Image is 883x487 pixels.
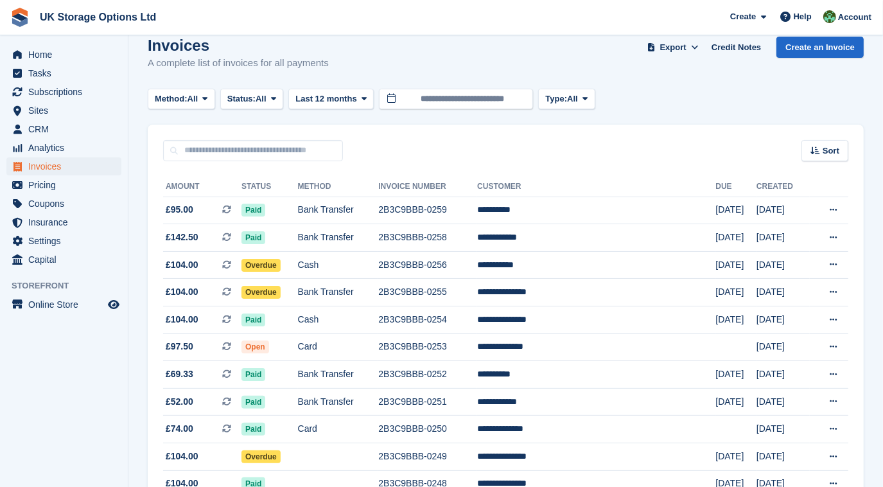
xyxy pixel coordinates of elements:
span: £104.00 [166,285,198,299]
span: £69.33 [166,367,193,381]
span: Sites [28,102,105,120]
td: Bank Transfer [298,388,379,416]
span: £104.00 [166,450,198,463]
span: Paid [241,423,265,436]
th: Amount [163,177,241,197]
span: Last 12 months [295,93,356,105]
a: menu [6,102,121,120]
td: 2B3C9BBB-0258 [378,224,477,252]
a: menu [6,251,121,269]
td: 2B3C9BBB-0256 [378,251,477,279]
span: Pricing [28,176,105,194]
span: Paid [241,314,265,326]
a: menu [6,176,121,194]
span: Storefront [12,279,128,292]
a: Preview store [106,297,121,312]
th: Due [715,177,756,197]
span: All [567,93,578,105]
td: [DATE] [715,361,756,389]
span: £95.00 [166,203,193,217]
a: menu [6,46,121,64]
td: [DATE] [715,251,756,279]
td: [DATE] [756,361,809,389]
a: menu [6,213,121,231]
td: [DATE] [715,197,756,224]
span: Subscriptions [28,83,105,101]
a: UK Storage Options Ltd [35,6,161,28]
a: menu [6,64,121,82]
span: Invoices [28,157,105,175]
span: Online Store [28,296,105,314]
span: Overdue [241,450,281,463]
a: menu [6,139,121,157]
th: Status [241,177,298,197]
td: Card [298,416,379,443]
a: Create an Invoice [776,37,864,58]
td: [DATE] [756,279,809,306]
td: [DATE] [756,197,809,224]
span: Tasks [28,64,105,82]
span: Create [730,10,756,23]
td: 2B3C9BBB-0253 [378,333,477,361]
span: Paid [241,396,265,409]
span: All [256,93,267,105]
td: 2B3C9BBB-0259 [378,197,477,224]
td: 2B3C9BBB-0255 [378,279,477,306]
button: Type: All [538,89,595,110]
a: Credit Notes [706,37,766,58]
span: Paid [241,231,265,244]
td: Cash [298,306,379,334]
a: menu [6,296,121,314]
th: Created [756,177,809,197]
span: £74.00 [166,422,193,436]
td: Card [298,333,379,361]
a: menu [6,195,121,213]
th: Method [298,177,379,197]
span: £52.00 [166,395,193,409]
span: Overdue [241,259,281,272]
td: 2B3C9BBB-0249 [378,443,477,471]
span: Sort [823,145,839,157]
td: [DATE] [756,333,809,361]
a: menu [6,232,121,250]
span: Export [660,41,686,54]
th: Customer [477,177,715,197]
span: Settings [28,232,105,250]
a: menu [6,157,121,175]
span: Paid [241,368,265,381]
p: A complete list of invoices for all payments [148,56,329,71]
span: Type: [545,93,567,105]
span: Analytics [28,139,105,157]
img: stora-icon-8386f47178a22dfd0bd8f6a31ec36ba5ce8667c1dd55bd0f319d3a0aa187defe.svg [10,8,30,27]
button: Method: All [148,89,215,110]
span: Status: [227,93,256,105]
td: [DATE] [756,443,809,471]
td: [DATE] [715,443,756,471]
td: [DATE] [715,224,756,252]
span: £142.50 [166,231,198,244]
td: 2B3C9BBB-0252 [378,361,477,389]
span: £104.00 [166,313,198,326]
span: Open [241,341,269,353]
td: [DATE] [756,416,809,443]
td: 2B3C9BBB-0251 [378,388,477,416]
td: Bank Transfer [298,361,379,389]
td: 2B3C9BBB-0250 [378,416,477,443]
span: £104.00 [166,258,198,272]
span: £97.50 [166,340,193,353]
td: [DATE] [715,388,756,416]
span: All [188,93,198,105]
td: Bank Transfer [298,197,379,224]
span: Insurance [28,213,105,231]
span: Home [28,46,105,64]
img: Andrew Smith [823,10,836,23]
button: Status: All [220,89,283,110]
h1: Invoices [148,37,329,54]
span: Help [794,10,812,23]
td: [DATE] [756,306,809,334]
td: [DATE] [756,224,809,252]
span: Method: [155,93,188,105]
button: Export [645,37,701,58]
td: [DATE] [756,388,809,416]
td: Bank Transfer [298,224,379,252]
